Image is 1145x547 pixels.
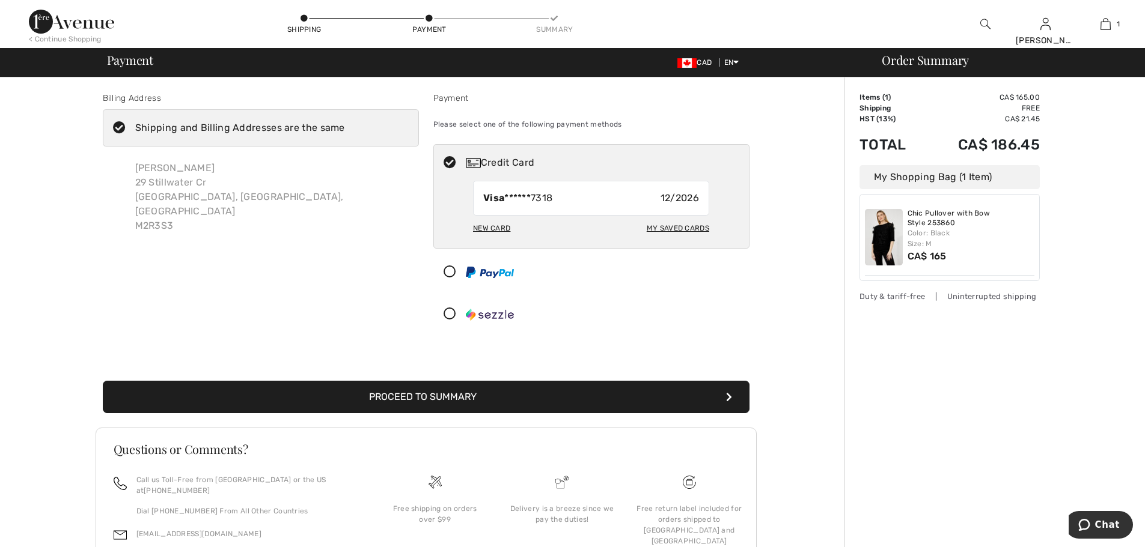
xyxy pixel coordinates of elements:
[925,113,1040,124] td: CA$ 21.45
[1040,18,1051,29] a: Sign In
[555,476,569,489] img: Delivery is a breeze since we pay the duties!
[885,93,888,101] span: 1
[483,192,504,204] strong: Visa
[29,10,114,34] img: 1ère Avenue
[860,291,1040,302] div: Duty & tariff-free | Uninterrupted shipping
[29,34,102,44] div: < Continue Shopping
[508,503,616,525] div: Delivery is a breeze since we pay the duties!
[925,124,1040,165] td: CA$ 186.45
[1117,19,1120,29] span: 1
[1040,17,1051,31] img: My Info
[908,250,947,262] span: CA$ 165
[466,156,741,170] div: Credit Card
[677,58,697,68] img: Canadian Dollar
[433,92,750,104] div: Payment
[135,121,345,135] div: Shipping and Billing Addresses are the same
[473,218,510,238] div: New Card
[865,209,903,265] img: Chic Pullover with Bow Style 253860
[1016,34,1075,47] div: [PERSON_NAME]
[860,92,925,103] td: Items ( )
[677,58,716,67] span: CAD
[1076,17,1135,31] a: 1
[433,109,750,139] div: Please select one of the following payment methods
[661,191,699,205] span: 12/2026
[536,24,572,35] div: Summary
[908,209,1035,228] a: Chic Pullover with Bow Style 253860
[136,506,357,516] p: Dial [PHONE_NUMBER] From All Other Countries
[867,54,1138,66] div: Order Summary
[136,474,357,496] p: Call us Toll-Free from [GEOGRAPHIC_DATA] or the US at
[466,309,514,321] img: Sezzle
[860,165,1040,189] div: My Shopping Bag (1 Item)
[908,228,1035,249] div: Color: Black Size: M
[429,476,442,489] img: Free shipping on orders over $99
[144,486,210,495] a: [PHONE_NUMBER]
[103,381,750,413] button: Proceed to Summary
[114,443,739,455] h3: Questions or Comments?
[683,476,696,489] img: Free shipping on orders over $99
[925,103,1040,113] td: Free
[466,267,514,278] img: PayPal
[647,218,709,238] div: My Saved Cards
[724,58,739,67] span: EN
[114,477,127,490] img: call
[103,92,419,104] div: Billing Address
[286,24,322,35] div: Shipping
[114,528,127,542] img: email
[635,503,743,546] div: Free return label included for orders shipped to [GEOGRAPHIC_DATA] and [GEOGRAPHIC_DATA]
[136,530,261,538] a: [EMAIL_ADDRESS][DOMAIN_NAME]
[126,151,419,243] div: [PERSON_NAME] 29 Stillwater Cr [GEOGRAPHIC_DATA], [GEOGRAPHIC_DATA], [GEOGRAPHIC_DATA] M2R3S3
[980,17,991,31] img: search the website
[1069,511,1133,541] iframe: Opens a widget where you can chat to one of our agents
[381,503,489,525] div: Free shipping on orders over $99
[466,158,481,168] img: Credit Card
[107,54,153,66] span: Payment
[1101,17,1111,31] img: My Bag
[860,124,925,165] td: Total
[860,103,925,113] td: Shipping
[860,113,925,124] td: HST (13%)
[411,24,447,35] div: Payment
[925,92,1040,103] td: CA$ 165.00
